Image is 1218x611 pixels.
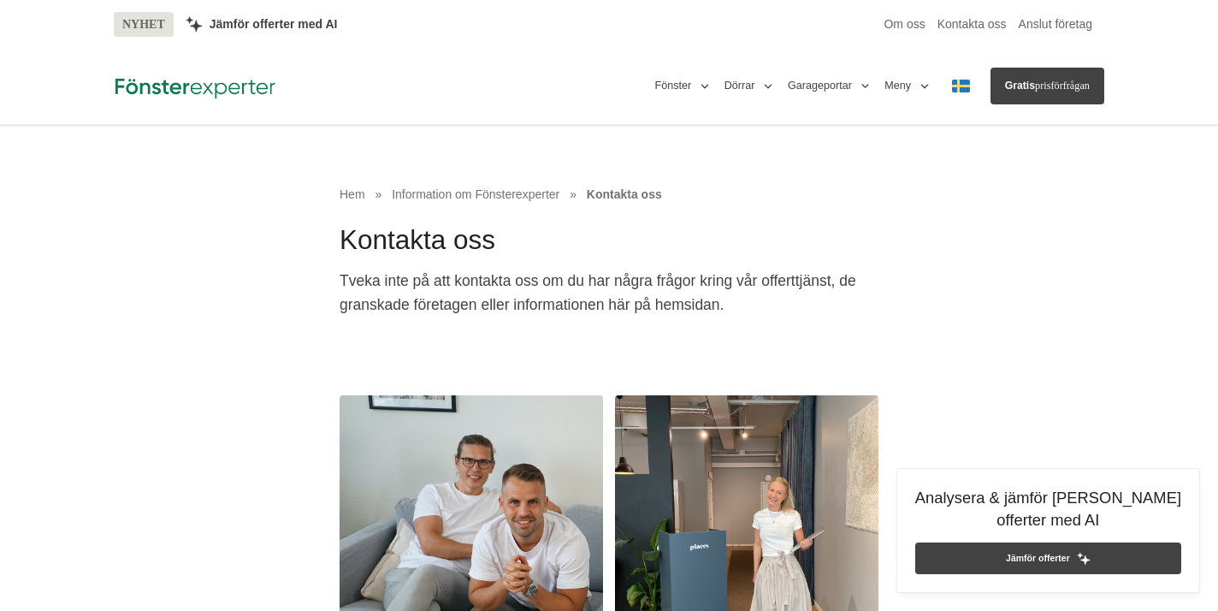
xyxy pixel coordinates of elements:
[990,68,1104,104] a: Gratisprisförfrågan
[340,187,365,201] a: Hem
[915,543,1181,574] a: Jämför offerter
[570,185,576,204] span: »
[884,67,931,106] button: Meny
[1019,17,1092,32] a: Anslut företag
[114,12,174,37] span: NYHET
[340,222,878,270] h1: Kontakta oss
[884,17,925,32] a: Om oss
[186,16,338,33] a: Jämför offerter med AI
[937,17,1007,32] a: Kontakta oss
[114,73,276,99] img: Fönsterexperter Logotyp
[915,487,1181,543] h4: Analysera & jämför [PERSON_NAME] offerter med AI
[340,185,878,204] nav: Breadcrumb
[1006,551,1070,566] span: Jämför offerter
[392,187,559,201] span: Information om Fönsterexperter
[788,67,872,106] button: Garageportar
[1005,80,1035,92] span: Gratis
[340,270,878,324] p: Tveka inte på att kontakta oss om du har några frågor kring vår offerttjänst, de granskade företa...
[587,187,662,201] a: Kontakta oss
[724,67,776,106] button: Dörrar
[375,185,381,204] span: »
[392,187,563,201] a: Information om Fönsterexperter
[655,67,712,106] button: Fönster
[210,17,338,32] span: Jämför offerter med AI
